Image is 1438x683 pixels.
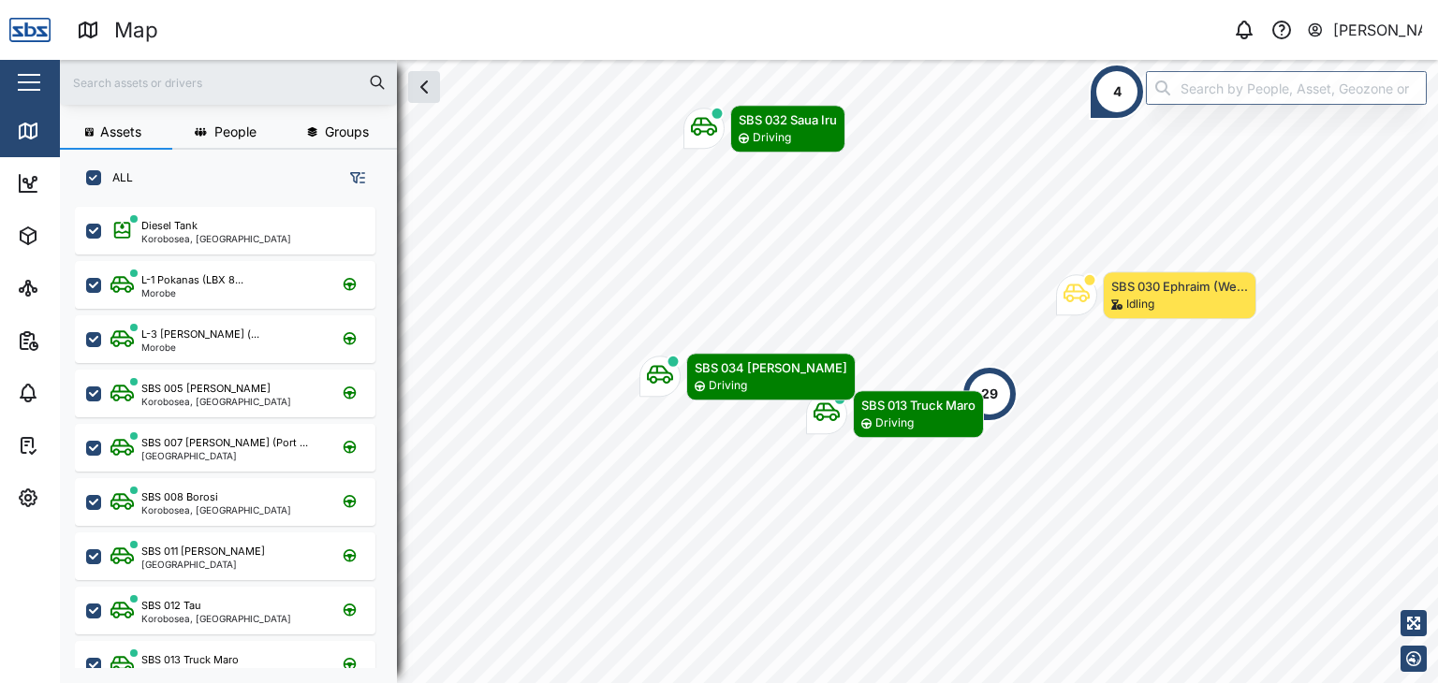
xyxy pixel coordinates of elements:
div: Korobosea, [GEOGRAPHIC_DATA] [141,505,291,515]
div: SBS 013 Truck Maro [861,396,976,414]
div: [PERSON_NAME] [1333,19,1423,42]
div: Map marker [1056,271,1256,319]
div: Reports [49,330,112,351]
input: Search by People, Asset, Geozone or Place [1146,71,1427,105]
div: 29 [981,384,998,404]
span: Assets [100,125,141,138]
div: L-3 [PERSON_NAME] (... [141,327,259,342]
div: SBS 005 [PERSON_NAME] [141,381,271,397]
div: Morobe [141,342,259,352]
div: Driving [753,129,791,147]
div: grid [75,200,396,668]
div: SBS 011 [PERSON_NAME] [141,544,265,559]
div: Tasks [49,435,100,456]
div: Idling [1126,296,1154,313]
span: People [214,125,257,138]
div: Korobosea, [GEOGRAPHIC_DATA] [141,614,291,623]
img: Main Logo [9,9,51,51]
div: [GEOGRAPHIC_DATA] [141,559,265,569]
div: Map marker [1089,64,1145,120]
div: Sites [49,278,94,298]
div: Map marker [961,366,1018,422]
div: Map marker [639,353,856,400]
div: Assets [49,225,107,246]
span: Groups [325,125,369,138]
label: ALL [101,170,133,185]
div: Korobosea, [GEOGRAPHIC_DATA] [141,397,291,406]
div: [GEOGRAPHIC_DATA] [141,451,308,460]
button: [PERSON_NAME] [1306,17,1423,43]
input: Search assets or drivers [71,68,386,96]
div: SBS 032 Saua Iru [739,110,837,129]
div: Map [49,121,91,141]
div: SBS 007 [PERSON_NAME] (Port ... [141,435,308,451]
div: Map marker [806,390,984,438]
div: SBS 034 [PERSON_NAME] [695,358,847,377]
div: SBS 013 Truck Maro [141,652,239,668]
div: SBS 030 Ephraim (We... [1111,277,1248,296]
div: Korobosea, [GEOGRAPHIC_DATA] [141,234,291,243]
div: SBS 008 Borosi [141,489,218,505]
div: L-1 Pokanas (LBX 8... [141,272,243,288]
div: Diesel Tank [141,218,198,234]
div: Map [114,14,158,47]
div: Dashboard [49,173,133,194]
div: Driving [709,377,747,395]
div: 4 [1113,81,1122,102]
canvas: Map [60,60,1438,683]
div: Settings [49,487,115,508]
div: Driving [875,414,914,432]
div: SBS 012 Tau [141,598,201,614]
div: Morobe [141,288,243,298]
div: Alarms [49,383,107,403]
div: Map marker [683,105,845,153]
